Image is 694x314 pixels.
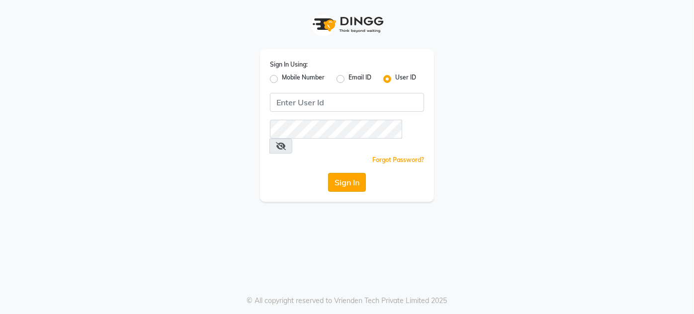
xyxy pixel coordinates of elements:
[282,73,325,85] label: Mobile Number
[348,73,371,85] label: Email ID
[328,173,366,192] button: Sign In
[395,73,416,85] label: User ID
[270,120,402,139] input: Username
[307,10,387,39] img: logo1.svg
[270,93,424,112] input: Username
[270,60,308,69] label: Sign In Using:
[372,156,424,163] a: Forgot Password?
